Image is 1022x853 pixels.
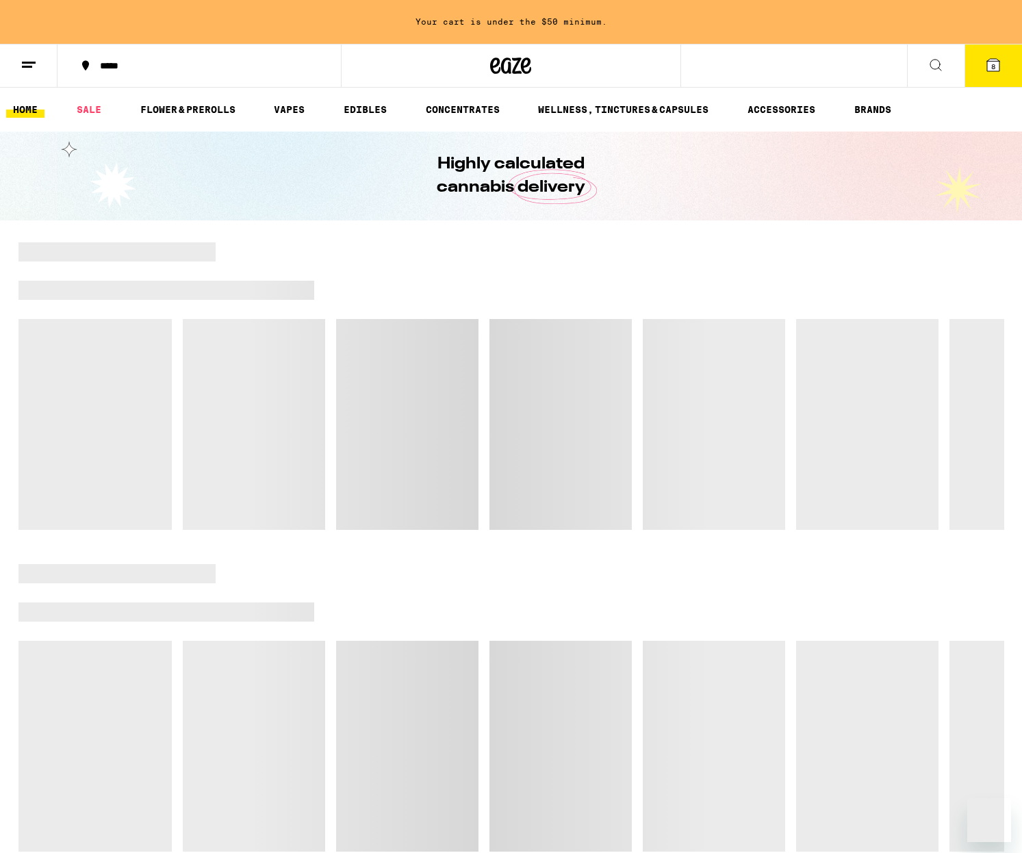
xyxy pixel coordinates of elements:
a: EDIBLES [337,101,394,118]
iframe: Button to launch messaging window [967,798,1011,842]
button: 8 [964,44,1022,87]
h1: Highly calculated cannabis delivery [398,153,624,199]
a: WELLNESS, TINCTURES & CAPSULES [531,101,715,118]
a: BRANDS [847,101,898,118]
a: FLOWER & PREROLLS [133,101,242,118]
a: ACCESSORIES [741,101,822,118]
a: CONCENTRATES [419,101,507,118]
a: VAPES [267,101,311,118]
a: SALE [70,101,108,118]
a: HOME [6,101,44,118]
span: 8 [991,62,995,71]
